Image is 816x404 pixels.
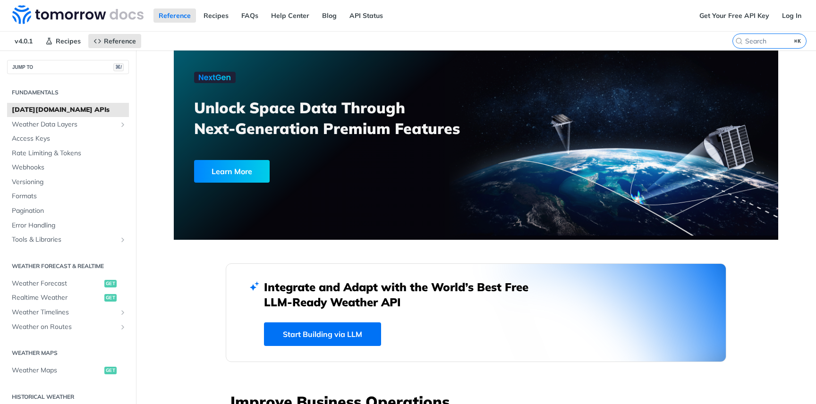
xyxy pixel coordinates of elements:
span: Access Keys [12,134,127,143]
a: Reference [88,34,141,48]
svg: Search [735,37,743,45]
button: Show subpages for Weather Timelines [119,309,127,316]
a: API Status [344,8,388,23]
a: Help Center [266,8,314,23]
button: Show subpages for Weather Data Layers [119,121,127,128]
span: Tools & Libraries [12,235,117,244]
h2: Weather Maps [7,349,129,357]
a: Log In [777,8,807,23]
span: Webhooks [12,163,127,172]
kbd: ⌘K [792,36,804,46]
h2: Fundamentals [7,88,129,97]
span: Error Handling [12,221,127,230]
span: get [104,280,117,287]
a: Weather Data LayersShow subpages for Weather Data Layers [7,118,129,132]
h2: Weather Forecast & realtime [7,262,129,270]
button: Show subpages for Weather on Routes [119,323,127,331]
span: ⌘/ [113,63,124,71]
a: Rate Limiting & Tokens [7,146,129,160]
a: Weather Mapsget [7,363,129,378]
a: Blog [317,8,342,23]
a: Recipes [198,8,234,23]
span: v4.0.1 [9,34,38,48]
a: Realtime Weatherget [7,291,129,305]
a: Error Handling [7,219,129,233]
h3: Unlock Space Data Through Next-Generation Premium Features [194,97,486,139]
a: Versioning [7,175,129,189]
a: Weather on RoutesShow subpages for Weather on Routes [7,320,129,334]
span: Rate Limiting & Tokens [12,149,127,158]
a: Access Keys [7,132,129,146]
a: FAQs [236,8,263,23]
span: Weather Forecast [12,279,102,288]
a: Tools & LibrariesShow subpages for Tools & Libraries [7,233,129,247]
a: Recipes [40,34,86,48]
img: Tomorrow.io Weather API Docs [12,5,144,24]
span: Weather on Routes [12,322,117,332]
span: [DATE][DOMAIN_NAME] APIs [12,105,127,115]
span: get [104,367,117,374]
span: Realtime Weather [12,293,102,303]
a: Pagination [7,204,129,218]
a: Formats [7,189,129,203]
button: JUMP TO⌘/ [7,60,129,74]
button: Show subpages for Tools & Libraries [119,236,127,244]
a: Weather TimelinesShow subpages for Weather Timelines [7,305,129,320]
div: Learn More [194,160,270,183]
span: Weather Timelines [12,308,117,317]
span: Reference [104,37,136,45]
h2: Historical Weather [7,393,129,401]
img: NextGen [194,72,236,83]
span: get [104,294,117,302]
a: Get Your Free API Key [694,8,774,23]
span: Pagination [12,206,127,216]
span: Weather Data Layers [12,120,117,129]
a: Weather Forecastget [7,277,129,291]
a: Start Building via LLM [264,322,381,346]
span: Recipes [56,37,81,45]
span: Weather Maps [12,366,102,375]
span: Formats [12,192,127,201]
a: Reference [153,8,196,23]
h2: Integrate and Adapt with the World’s Best Free LLM-Ready Weather API [264,279,543,310]
span: Versioning [12,177,127,187]
a: Learn More [194,160,428,183]
a: Webhooks [7,160,129,175]
a: [DATE][DOMAIN_NAME] APIs [7,103,129,117]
